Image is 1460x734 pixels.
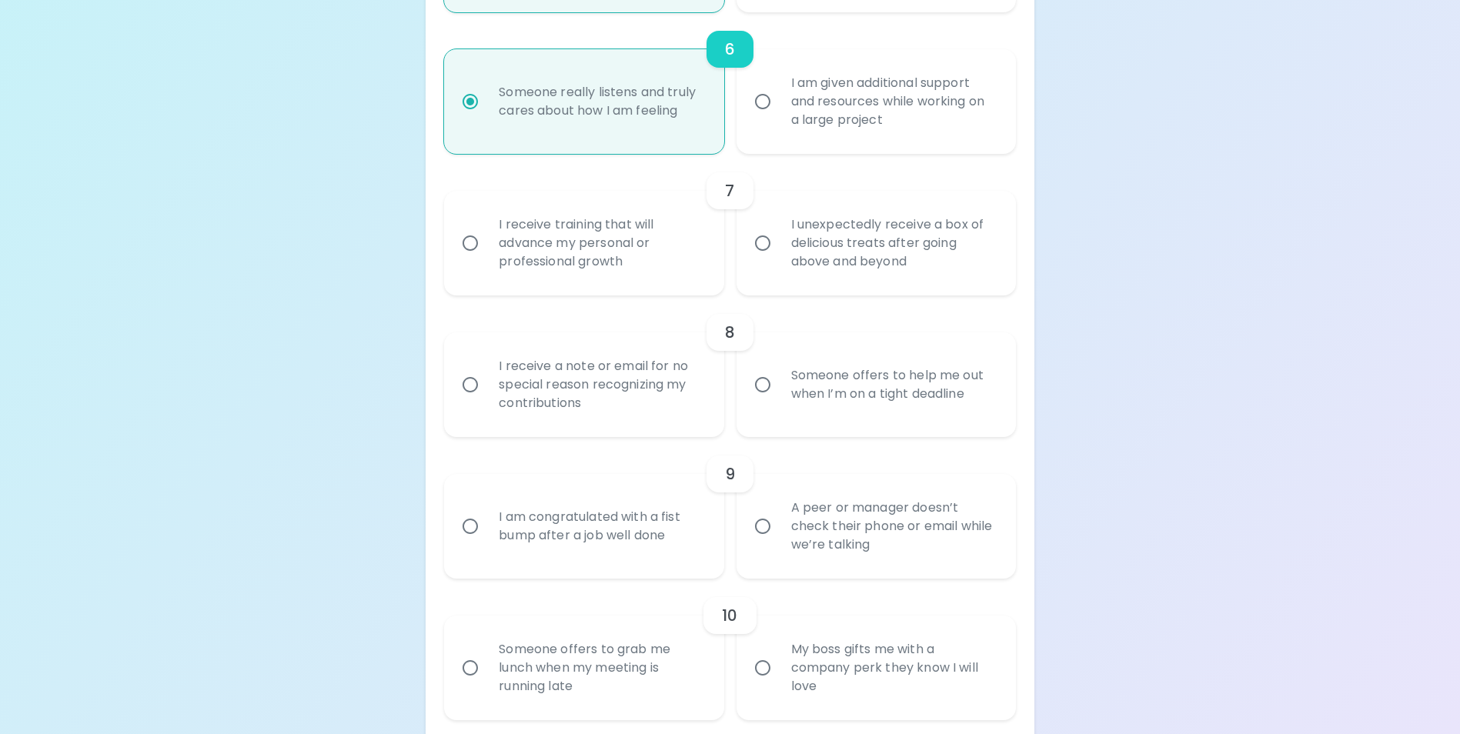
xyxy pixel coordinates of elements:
div: A peer or manager doesn’t check their phone or email while we’re talking [779,480,1007,572]
div: I am congratulated with a fist bump after a job well done [486,489,715,563]
h6: 10 [722,603,737,628]
div: I unexpectedly receive a box of delicious treats after going above and beyond [779,197,1007,289]
div: choice-group-check [444,12,1015,154]
h6: 8 [725,320,735,345]
div: choice-group-check [444,579,1015,720]
div: My boss gifts me with a company perk they know I will love [779,622,1007,714]
div: Someone offers to help me out when I’m on a tight deadline [779,348,1007,422]
div: Someone really listens and truly cares about how I am feeling [486,65,715,138]
div: choice-group-check [444,295,1015,437]
h6: 6 [725,37,735,62]
div: choice-group-check [444,437,1015,579]
div: Someone offers to grab me lunch when my meeting is running late [486,622,715,714]
div: choice-group-check [444,154,1015,295]
div: I receive training that will advance my personal or professional growth [486,197,715,289]
div: I receive a note or email for no special reason recognizing my contributions [486,339,715,431]
div: I am given additional support and resources while working on a large project [779,55,1007,148]
h6: 7 [725,178,734,203]
h6: 9 [725,462,735,486]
